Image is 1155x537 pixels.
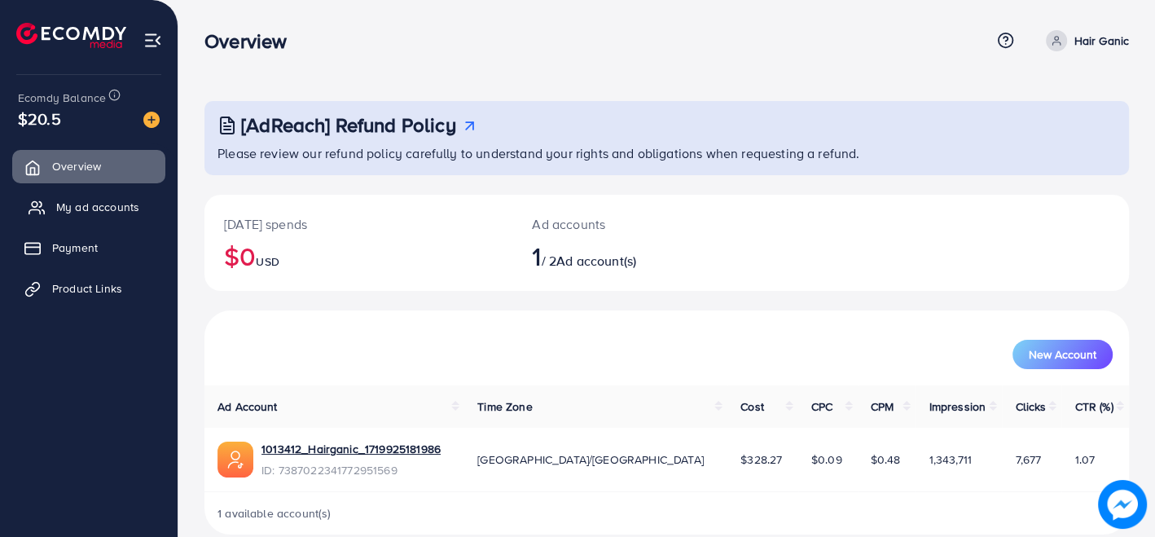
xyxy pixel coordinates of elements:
span: Time Zone [477,398,532,415]
a: Product Links [12,272,165,305]
h2: / 2 [532,240,724,271]
span: CTR (%) [1074,398,1113,415]
span: 1.07 [1074,451,1095,468]
button: New Account [1012,340,1113,369]
span: $0.09 [811,451,842,468]
span: Ad account(s) [556,252,636,270]
span: [GEOGRAPHIC_DATA]/[GEOGRAPHIC_DATA] [477,451,704,468]
span: $20.5 [18,107,61,130]
p: [DATE] spends [224,214,493,234]
span: 1,343,711 [929,451,971,468]
span: CPC [811,398,832,415]
span: CPM [871,398,894,415]
img: image [143,112,160,128]
p: Hair Ganic [1074,31,1129,51]
span: Cost [740,398,764,415]
a: Hair Ganic [1039,30,1129,51]
span: $328.27 [740,451,782,468]
span: Ad Account [217,398,278,415]
span: Ecomdy Balance [18,90,106,106]
span: USD [256,253,279,270]
img: menu [143,31,162,50]
a: Payment [12,231,165,264]
span: My ad accounts [56,199,139,215]
span: ID: 7387022341772951569 [261,462,441,478]
p: Ad accounts [532,214,724,234]
p: Please review our refund policy carefully to understand your rights and obligations when requesti... [217,143,1119,163]
img: image [1098,480,1147,529]
span: Product Links [52,280,122,297]
span: Clicks [1015,398,1046,415]
a: 1013412_Hairganic_1719925181986 [261,441,441,457]
a: Overview [12,150,165,183]
span: Payment [52,240,98,256]
img: ic-ads-acc.e4c84228.svg [217,442,253,478]
h3: [AdReach] Refund Policy [241,113,456,137]
span: Impression [929,398,986,415]
span: $0.48 [871,451,901,468]
a: My ad accounts [12,191,165,223]
h2: $0 [224,240,493,271]
span: New Account [1029,349,1096,360]
h3: Overview [204,29,300,53]
span: 7,677 [1015,451,1041,468]
span: Overview [52,158,101,174]
img: logo [16,23,126,48]
span: 1 available account(s) [217,505,332,522]
span: 1 [532,237,541,275]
